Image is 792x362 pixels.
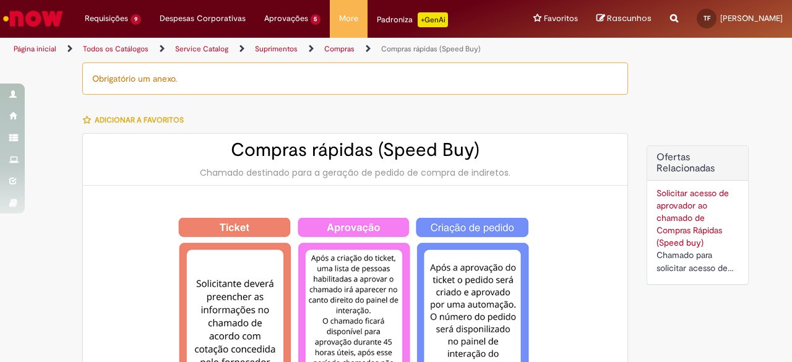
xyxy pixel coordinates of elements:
div: Ofertas Relacionadas [647,145,749,285]
button: Adicionar a Favoritos [82,107,191,133]
div: Obrigatório um anexo. [82,62,628,95]
span: Favoritos [544,12,578,25]
span: 5 [311,14,321,25]
p: +GenAi [418,12,448,27]
ul: Trilhas de página [9,38,519,61]
img: ServiceNow [1,6,65,31]
span: Requisições [85,12,128,25]
span: TF [704,14,710,22]
a: Todos os Catálogos [83,44,148,54]
a: Solicitar acesso de aprovador ao chamado de Compras Rápidas (Speed buy) [656,187,729,248]
h2: Compras rápidas (Speed Buy) [95,140,615,160]
span: Despesas Corporativas [160,12,246,25]
span: Adicionar a Favoritos [95,115,184,125]
h2: Ofertas Relacionadas [656,152,739,174]
a: Suprimentos [255,44,298,54]
a: Compras rápidas (Speed Buy) [381,44,481,54]
div: Chamado destinado para a geração de pedido de compra de indiretos. [95,166,615,179]
a: Página inicial [14,44,56,54]
span: 9 [131,14,141,25]
a: Rascunhos [596,13,652,25]
div: Padroniza [377,12,448,27]
span: Rascunhos [607,12,652,24]
a: Service Catalog [175,44,228,54]
span: [PERSON_NAME] [720,13,783,24]
div: Chamado para solicitar acesso de aprovador ao ticket de Speed buy [656,249,739,275]
span: Aprovações [264,12,308,25]
span: More [339,12,358,25]
a: Compras [324,44,355,54]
